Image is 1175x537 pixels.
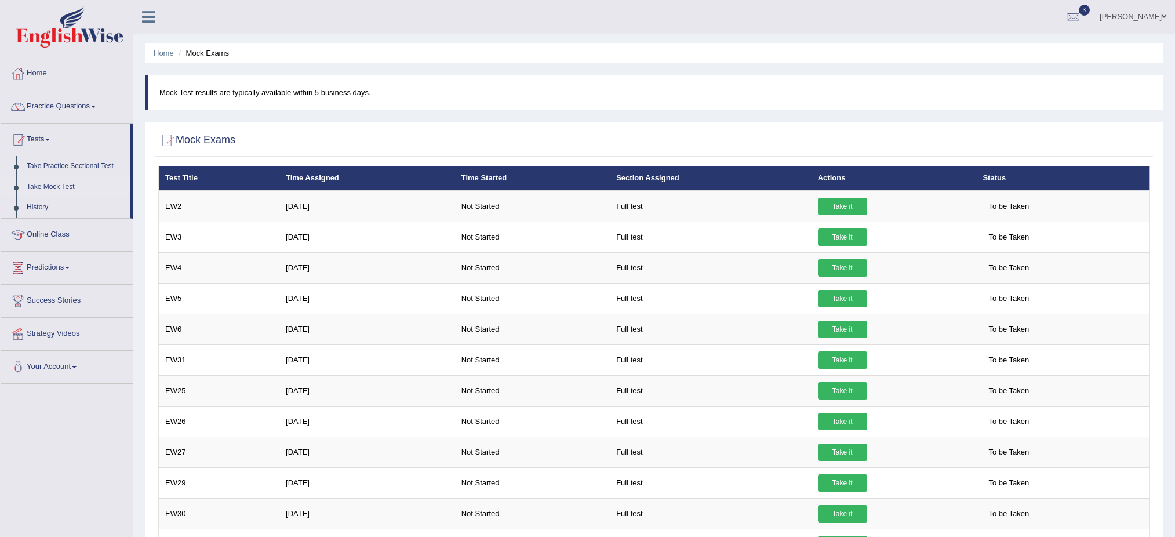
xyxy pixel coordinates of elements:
td: [DATE] [279,222,455,252]
td: [DATE] [279,498,455,529]
th: Section Assigned [610,166,812,191]
td: [DATE] [279,437,455,467]
td: Not Started [455,283,610,314]
a: Strategy Videos [1,318,133,347]
td: EW3 [159,222,280,252]
td: EW2 [159,191,280,222]
a: Practice Questions [1,90,133,119]
th: Time Started [455,166,610,191]
a: Take it [818,444,867,461]
a: Take it [818,413,867,430]
a: Take Mock Test [21,177,130,198]
td: EW27 [159,437,280,467]
a: Take it [818,382,867,400]
td: Full test [610,406,812,437]
td: Not Started [455,191,610,222]
a: Take it [818,321,867,338]
a: Take it [818,290,867,307]
td: Not Started [455,375,610,406]
a: Online Class [1,219,133,248]
td: EW25 [159,375,280,406]
td: EW31 [159,344,280,375]
td: EW30 [159,498,280,529]
td: Full test [610,252,812,283]
span: To be Taken [983,198,1035,215]
td: [DATE] [279,406,455,437]
span: To be Taken [983,290,1035,307]
a: Predictions [1,252,133,281]
td: EW5 [159,283,280,314]
td: Not Started [455,406,610,437]
td: [DATE] [279,467,455,498]
td: Full test [610,191,812,222]
td: Not Started [455,467,610,498]
span: To be Taken [983,413,1035,430]
td: Full test [610,498,812,529]
span: To be Taken [983,474,1035,492]
td: Full test [610,283,812,314]
td: Not Started [455,344,610,375]
a: Take it [818,505,867,523]
li: Mock Exams [176,48,229,59]
a: Home [154,49,174,57]
td: [DATE] [279,375,455,406]
a: Take it [818,474,867,492]
td: [DATE] [279,344,455,375]
td: Full test [610,222,812,252]
td: Full test [610,467,812,498]
a: Tests [1,124,130,153]
td: EW6 [159,314,280,344]
span: To be Taken [983,505,1035,523]
th: Time Assigned [279,166,455,191]
a: Take it [818,228,867,246]
span: To be Taken [983,321,1035,338]
td: EW4 [159,252,280,283]
td: Not Started [455,222,610,252]
td: Not Started [455,314,610,344]
td: Full test [610,437,812,467]
span: To be Taken [983,259,1035,277]
td: [DATE] [279,283,455,314]
a: Take Practice Sectional Test [21,156,130,177]
td: Not Started [455,252,610,283]
td: Full test [610,344,812,375]
th: Test Title [159,166,280,191]
span: To be Taken [983,382,1035,400]
span: 3 [1079,5,1090,16]
td: Full test [610,375,812,406]
a: Take it [818,259,867,277]
a: Success Stories [1,285,133,314]
p: Mock Test results are typically available within 5 business days. [159,87,1151,98]
a: Take it [818,198,867,215]
a: Home [1,57,133,86]
th: Actions [812,166,977,191]
span: To be Taken [983,351,1035,369]
a: Take it [818,351,867,369]
h2: Mock Exams [158,132,235,149]
td: [DATE] [279,314,455,344]
span: To be Taken [983,444,1035,461]
span: To be Taken [983,228,1035,246]
td: EW26 [159,406,280,437]
a: Your Account [1,351,133,380]
a: History [21,197,130,218]
td: Full test [610,314,812,344]
td: [DATE] [279,252,455,283]
td: Not Started [455,437,610,467]
td: EW29 [159,467,280,498]
th: Status [976,166,1149,191]
td: Not Started [455,498,610,529]
td: [DATE] [279,191,455,222]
